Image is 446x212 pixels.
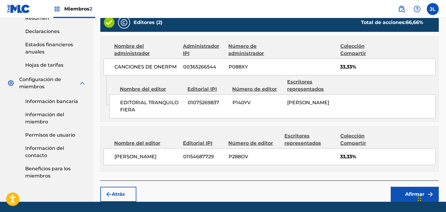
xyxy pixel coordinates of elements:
img: Principales titulares de derechos [53,5,61,13]
font: P288OV [229,154,248,159]
div: Menú de usuario [427,3,439,15]
img: Configuración de miembros [7,80,14,87]
font: Afirmar [405,191,424,197]
font: 66,66 [406,20,419,25]
font: 01154687729 [183,154,214,159]
font: Número de editor [228,140,273,146]
font: [PERSON_NAME] [287,100,329,105]
font: Resumen [25,15,49,21]
font: Permisos de usuario [25,132,75,138]
a: Declaraciones [25,28,86,35]
font: 33,33% [340,154,356,159]
a: Hojas de tarifas [25,62,86,69]
a: Estados financieros anuales [25,41,86,56]
font: Información del miembro [25,112,64,125]
img: Válido [104,17,114,28]
font: P140YV [232,100,250,105]
div: Ayuda [411,3,423,15]
font: Colección Compartir [340,133,366,146]
a: Permisos de usuario [25,132,86,139]
font: 33,33% [340,64,356,70]
font: Editorial IPI [183,140,212,146]
font: Escritores representados [284,133,321,146]
img: ayuda [414,5,421,13]
font: Configuración de miembros [19,77,61,89]
font: EDITORIAL TRANQUILO FIERA [120,100,178,113]
a: Resumen [25,15,86,22]
img: Logotipo del MLC [7,5,30,13]
font: Nombre del editor [120,86,166,92]
font: 2 [90,6,92,12]
font: Administrador IPI [183,43,219,56]
font: Editorial IPI [187,86,217,92]
font: Número de editor [232,86,277,92]
font: Información del contacto [25,145,64,158]
a: Información bancaria [25,98,86,105]
iframe: Widget de chat [416,183,446,212]
font: P088XY [229,64,248,70]
font: Estados financieros anuales [25,42,73,55]
font: % [419,20,423,25]
font: Hojas de tarifas [25,62,63,68]
button: Atrás [100,187,136,202]
div: Arrastrar [418,189,421,207]
font: Información bancaria [25,98,78,104]
font: Editores [134,20,155,25]
a: Búsqueda pública [396,3,408,15]
font: Total de acciones: [361,20,406,25]
a: Información del miembro [25,111,86,126]
a: Información del contacto [25,145,86,159]
font: Beneficios para los miembros [25,166,71,179]
img: expandir [79,80,86,87]
a: Beneficios para los miembros [25,165,86,180]
font: Número de administrador [228,43,264,56]
font: Colección Compartir [340,43,366,56]
img: 7ee5dd4eb1f8a8e3ef2f.svg [105,191,112,198]
font: Nombre del administrador [114,43,150,56]
font: Nombre del editor [114,140,160,146]
font: Atrás [112,191,125,197]
img: Editores [120,19,128,26]
font: Miembros [64,6,90,12]
font: [PERSON_NAME] [114,154,156,159]
font: 00365266544 [183,64,216,70]
font: CANCIONES DE ONERPM [114,64,177,70]
font: Declaraciones [25,29,59,34]
font: Escritores representados [287,79,324,92]
font: (2) [156,20,162,25]
font: 01075269837 [188,100,219,105]
img: buscar [398,5,405,13]
button: Afirmar [391,187,439,202]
